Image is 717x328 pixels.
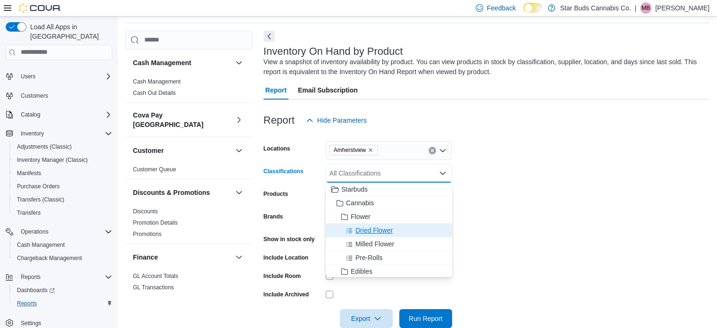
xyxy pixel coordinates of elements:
button: Export [340,309,393,328]
a: Promotion Details [133,219,178,226]
button: Flower [326,210,452,224]
span: Load All Apps in [GEOGRAPHIC_DATA] [26,22,112,41]
span: Reports [21,273,41,281]
span: Manifests [13,168,112,179]
span: Feedback [487,3,516,13]
a: Purchase Orders [13,181,64,192]
span: Users [17,71,112,82]
h3: Cash Management [133,58,191,67]
a: Cash Management [13,239,68,251]
span: Amherstview [334,145,366,155]
button: Customer [133,146,231,155]
span: Users [21,73,35,80]
span: Operations [21,228,49,235]
span: GL Account Totals [133,272,178,280]
span: Chargeback Management [17,254,82,262]
a: Dashboards [9,284,116,297]
a: Cash Out Details [133,90,176,96]
button: Edibles [326,265,452,278]
button: Transfers [9,206,116,219]
h3: Discounts & Promotions [133,188,210,197]
a: Inventory Manager (Classic) [13,154,91,166]
span: Catalog [17,109,112,120]
button: Remove Amherstview from selection in this group [368,147,373,153]
button: Inventory [2,127,116,140]
span: Promotions [133,230,162,238]
button: Adjustments (Classic) [9,140,116,153]
a: GL Transactions [133,284,174,291]
span: Customers [17,90,112,101]
span: Pre-Rolls [355,253,383,262]
a: Reports [13,298,41,309]
button: Cannabis [326,196,452,210]
button: Finance [233,252,245,263]
span: Dashboards [13,285,112,296]
h3: Report [264,115,295,126]
a: Promotions [133,231,162,237]
button: Cash Management [133,58,231,67]
p: [PERSON_NAME] [655,2,709,14]
input: Dark Mode [523,3,543,13]
button: Customer [233,145,245,156]
button: Users [2,70,116,83]
button: Cova Pay [GEOGRAPHIC_DATA] [233,114,245,126]
button: Open list of options [439,147,446,154]
img: Cova [19,3,61,13]
button: Finance [133,252,231,262]
a: Discounts [133,208,158,215]
button: Manifests [9,167,116,180]
span: Catalog [21,111,40,118]
button: Inventory Manager (Classic) [9,153,116,167]
span: Hide Parameters [317,116,367,125]
span: Report [265,81,287,100]
button: Discounts & Promotions [233,187,245,198]
span: Cannabis [346,198,374,208]
button: Cova Pay [GEOGRAPHIC_DATA] [133,110,231,129]
h3: Inventory On Hand by Product [264,46,403,57]
span: Purchase Orders [17,183,60,190]
div: Michael Bencic [640,2,651,14]
h3: Customer [133,146,164,155]
span: Chargeback Management [13,252,112,264]
button: Customers [2,89,116,102]
span: Reports [17,271,112,283]
a: Transfers (Classic) [13,194,68,205]
button: Cash Management [233,57,245,68]
span: Purchase Orders [13,181,112,192]
a: Adjustments (Classic) [13,141,75,152]
p: | [635,2,636,14]
span: Manifests [17,169,41,177]
span: Customers [21,92,48,100]
div: View a snapshot of inventory availability by product. You can view products in stock by classific... [264,57,705,77]
span: Flower [351,212,371,221]
a: Cash Management [133,78,181,85]
a: Transfers [13,207,44,219]
div: Discounts & Promotions [125,206,252,244]
a: Dashboards [13,285,58,296]
button: Milled Flower [326,237,452,251]
a: GL Account Totals [133,273,178,279]
span: Reports [13,298,112,309]
a: Chargeback Management [13,252,86,264]
button: Operations [2,225,116,238]
span: Cash Management [17,241,65,249]
span: Edibles [351,267,372,276]
span: Transfers (Classic) [17,196,64,203]
button: Catalog [2,108,116,121]
label: Products [264,190,288,198]
button: Purchase Orders [9,180,116,193]
a: Customer Queue [133,166,176,173]
button: Run Report [399,309,452,328]
a: Customers [17,90,52,101]
button: Reports [17,271,44,283]
label: Include Archived [264,291,309,298]
span: Starbuds [341,185,368,194]
span: Settings [21,320,41,327]
span: Inventory Manager (Classic) [13,154,112,166]
span: Inventory [17,128,112,139]
button: Cash Management [9,238,116,252]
